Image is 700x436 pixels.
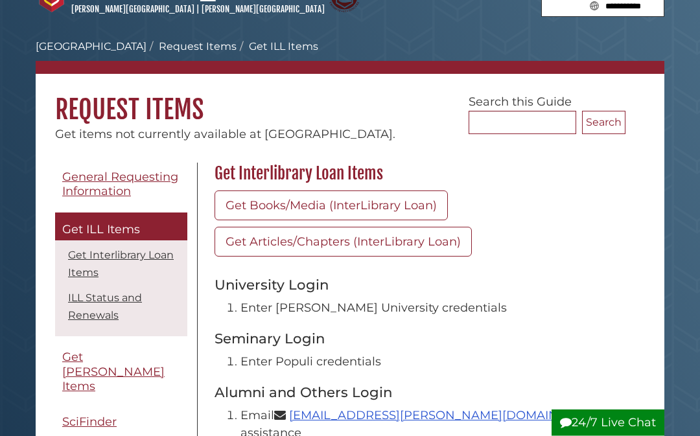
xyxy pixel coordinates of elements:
a: [PERSON_NAME][GEOGRAPHIC_DATA] [202,5,325,15]
a: Request Items [159,41,237,53]
a: Get Articles/Chapters (InterLibrary Loan) [215,227,472,257]
a: [GEOGRAPHIC_DATA] [36,41,146,53]
h3: Alumni and Others Login [215,384,638,401]
h3: Seminary Login [215,330,638,347]
span: | [196,5,200,15]
a: Get ILL Items [55,213,187,242]
a: Get Books/Media (InterLibrary Loan) [215,191,448,221]
a: [EMAIL_ADDRESS][PERSON_NAME][DOMAIN_NAME] [289,409,605,423]
span: Get items not currently available at [GEOGRAPHIC_DATA]. [55,128,395,142]
a: Get [PERSON_NAME] Items [55,343,187,402]
a: Get Interlibrary Loan Items [68,249,174,279]
span: Get [PERSON_NAME] Items [62,350,165,394]
nav: breadcrumb [36,40,664,75]
a: General Requesting Information [55,163,187,207]
button: 24/7 Live Chat [552,409,664,436]
span: SciFinder [62,415,117,430]
li: Enter [PERSON_NAME] University credentials [240,300,638,317]
h2: Get Interlibrary Loan Items [208,164,644,185]
li: Get ILL Items [237,40,318,55]
li: Enter Populi credentials [240,354,638,371]
a: [PERSON_NAME][GEOGRAPHIC_DATA] [71,5,194,15]
span: General Requesting Information [62,170,178,200]
button: Search [582,111,625,135]
h1: Request Items [36,75,664,126]
span: Get ILL Items [62,223,140,237]
h3: University Login [215,277,638,293]
a: ILL Status and Renewals [68,292,142,322]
